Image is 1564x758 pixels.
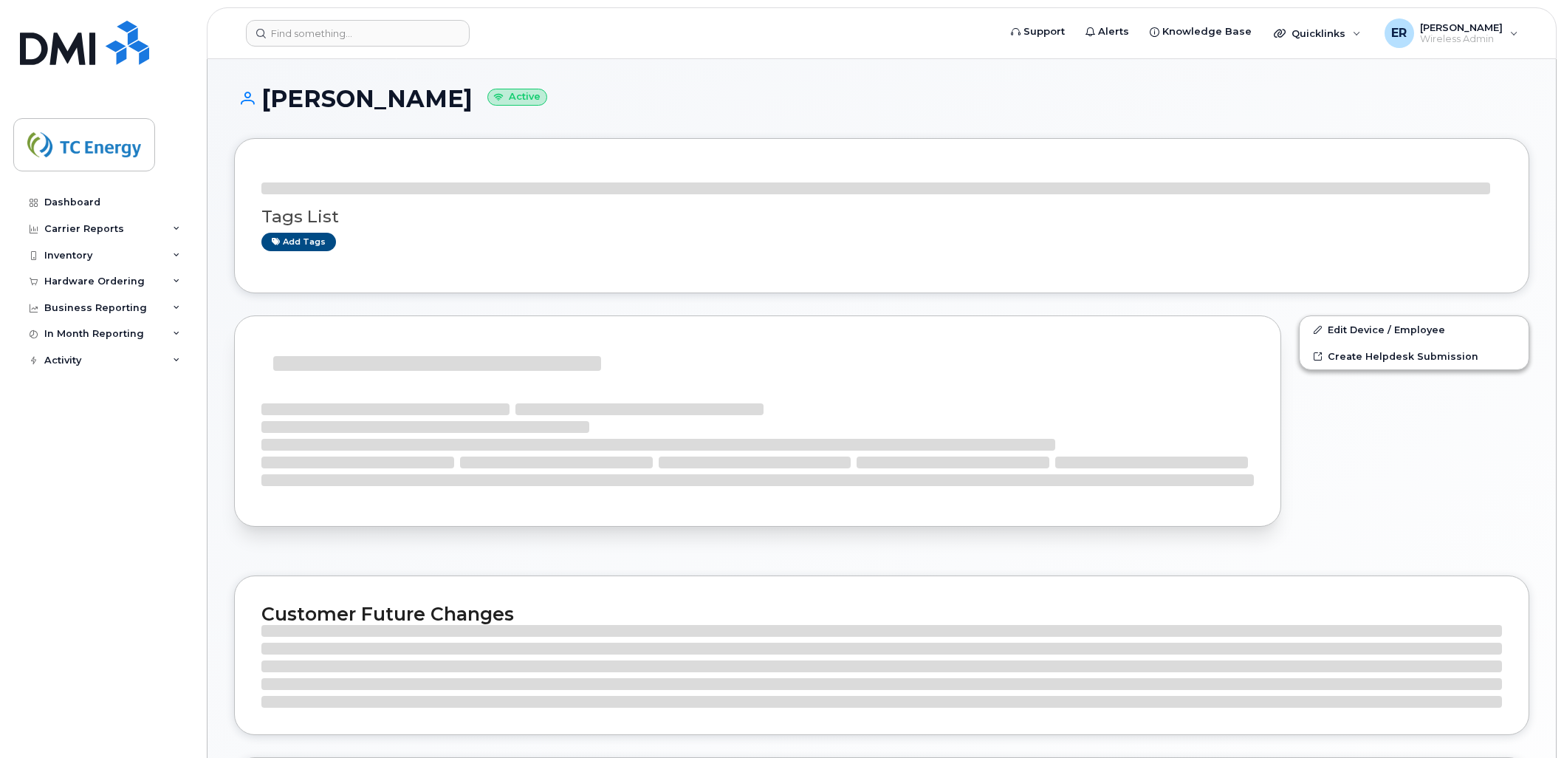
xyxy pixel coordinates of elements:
small: Active [487,89,547,106]
a: Add tags [261,233,336,251]
h2: Customer Future Changes [261,603,1502,625]
h1: [PERSON_NAME] [234,86,1529,112]
a: Edit Device / Employee [1300,316,1529,343]
h3: Tags List [261,208,1502,226]
a: Create Helpdesk Submission [1300,343,1529,369]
